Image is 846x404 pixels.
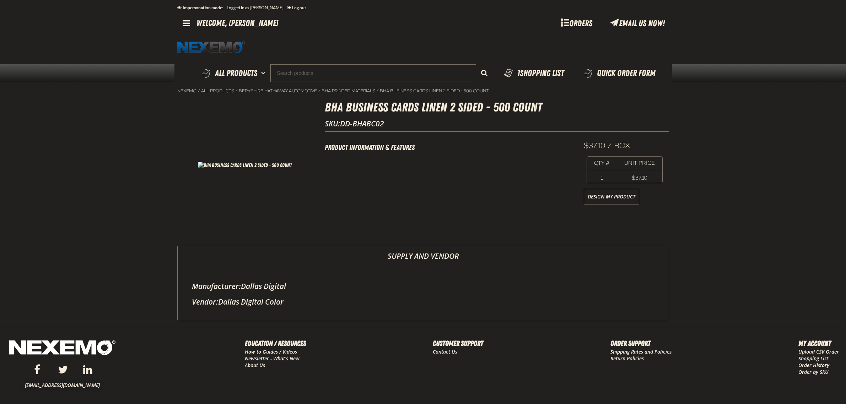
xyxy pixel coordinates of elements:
[177,1,227,14] li: Impersonation mode:
[198,162,292,169] img: BHA Business Cards Linen 2 sided - 500 Count
[340,119,384,129] span: DD-BHABC02
[433,348,457,355] a: Contact Us
[325,119,669,129] p: SKU:
[476,64,494,82] button: Start Searching
[601,175,603,181] span: 1
[178,245,669,267] a: Supply and Vendor
[584,141,605,150] span: $37.10
[617,157,662,170] th: Unit price
[215,67,257,80] span: All Products
[550,16,603,31] div: Orders
[177,41,245,54] img: Nexemo logo
[610,338,672,349] h2: Order Support
[798,355,828,362] a: Shopping List
[192,297,654,307] div: Dallas Digital Color
[192,297,218,307] label: Vendor:
[259,64,270,82] button: Open All Products pages
[325,142,562,153] h2: Product Information & Features
[25,382,100,388] a: [EMAIL_ADDRESS][DOMAIN_NAME]
[192,281,241,291] label: Manufacturer:
[322,88,375,94] a: BHA Printed Materials
[798,338,839,349] h2: My Account
[517,68,520,78] strong: 1
[798,368,829,375] a: Order by SKU
[610,355,644,362] a: Return Policies
[617,173,662,183] td: $37.10
[245,338,306,349] h2: Education / Resources
[245,362,265,368] a: About Us
[227,1,287,14] li: Logged in as [PERSON_NAME]
[798,362,829,368] a: Order History
[177,88,196,94] a: Nexemo
[235,88,238,94] span: /
[239,88,317,94] a: Berkshire Hathaway Automotive
[610,348,672,355] a: Shipping Rates and Policies
[376,88,379,94] span: /
[433,338,483,349] h2: Customer Support
[7,338,118,359] img: Nexemo Logo
[614,141,630,150] span: box
[196,16,278,31] li: Welcome, [PERSON_NAME]
[572,64,669,82] a: Quick Order Form
[177,88,669,94] nav: Breadcrumbs
[584,189,639,204] a: Design My Product
[192,281,654,291] div: Dallas Digital
[198,88,200,94] span: /
[325,98,669,117] h1: BHA Business Cards Linen 2 sided - 500 Count
[245,355,300,362] a: Newsletter - What's New
[494,64,572,82] button: You have 1 Shopping List. Open to view details
[177,41,245,54] a: Home
[608,141,612,150] span: /
[587,157,617,170] th: Qty #
[201,88,234,94] a: All Products
[517,68,564,78] span: Shopping List
[318,88,320,94] span: /
[245,348,297,355] a: How to Guides / Videos
[380,88,489,94] a: BHA Business Cards Linen 2 sided - 500 Count
[287,5,306,10] a: Log out
[603,16,672,31] div: Email Us Now!
[270,64,494,82] input: Search
[798,348,839,355] a: Upload CSV Order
